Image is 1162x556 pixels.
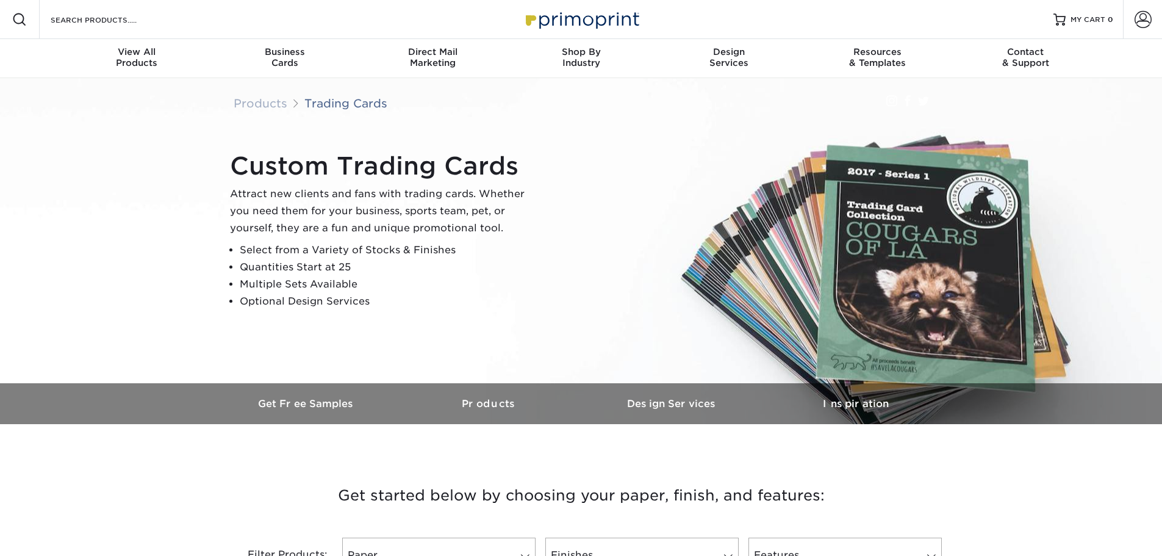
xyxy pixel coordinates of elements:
[240,293,535,310] li: Optional Design Services
[63,46,211,57] span: View All
[234,96,287,110] a: Products
[240,259,535,276] li: Quantities Start at 25
[1108,15,1113,24] span: 0
[581,398,764,410] h3: Design Services
[359,46,507,68] div: Marketing
[507,46,655,57] span: Shop By
[240,242,535,259] li: Select from a Variety of Stocks & Finishes
[49,12,168,27] input: SEARCH PRODUCTS.....
[520,6,642,32] img: Primoprint
[304,96,387,110] a: Trading Cards
[63,46,211,68] div: Products
[240,276,535,293] li: Multiple Sets Available
[803,46,952,57] span: Resources
[764,398,947,410] h3: Inspiration
[655,46,803,57] span: Design
[210,46,359,68] div: Cards
[952,39,1100,78] a: Contact& Support
[210,39,359,78] a: BusinessCards
[230,151,535,181] h1: Custom Trading Cards
[803,46,952,68] div: & Templates
[803,39,952,78] a: Resources& Templates
[952,46,1100,68] div: & Support
[230,186,535,237] p: Attract new clients and fans with trading cards. Whether you need them for your business, sports ...
[764,383,947,424] a: Inspiration
[952,46,1100,57] span: Contact
[63,39,211,78] a: View AllProducts
[210,46,359,57] span: Business
[581,383,764,424] a: Design Services
[1071,15,1105,25] span: MY CART
[655,39,803,78] a: DesignServices
[507,46,655,68] div: Industry
[215,398,398,410] h3: Get Free Samples
[398,398,581,410] h3: Products
[359,46,507,57] span: Direct Mail
[655,46,803,68] div: Services
[359,39,507,78] a: Direct MailMarketing
[398,383,581,424] a: Products
[224,468,938,523] h3: Get started below by choosing your paper, finish, and features:
[215,383,398,424] a: Get Free Samples
[507,39,655,78] a: Shop ByIndustry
